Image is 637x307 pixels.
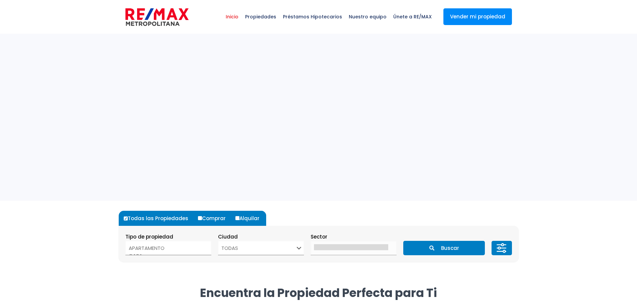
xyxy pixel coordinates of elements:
strong: Encuentra la Propiedad Perfecta para Ti [200,285,437,301]
input: Alquilar [235,216,239,220]
span: Tipo de propiedad [125,233,173,240]
span: Únete a RE/MAX [390,7,435,27]
label: Comprar [196,211,232,226]
input: Todas las Propiedades [124,216,128,220]
option: CASA [129,252,203,260]
span: Propiedades [242,7,280,27]
span: Inicio [222,7,242,27]
img: remax-metropolitana-logo [125,7,189,27]
span: Nuestro equipo [345,7,390,27]
button: Buscar [403,241,485,255]
label: Alquilar [234,211,266,226]
label: Todas las Propiedades [122,211,195,226]
span: Sector [311,233,327,240]
option: APARTAMENTO [129,244,203,252]
input: Comprar [198,216,202,220]
span: Ciudad [218,233,238,240]
span: Préstamos Hipotecarios [280,7,345,27]
a: Vender mi propiedad [443,8,512,25]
